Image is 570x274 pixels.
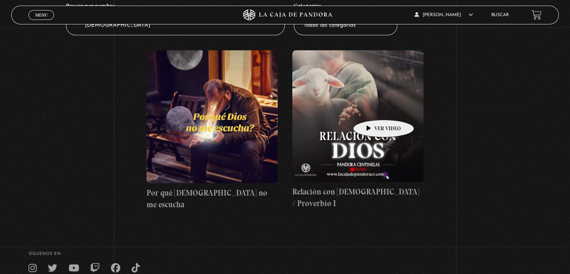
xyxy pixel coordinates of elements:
[292,186,423,209] h4: Relación con [DEMOGRAPHIC_DATA] / Proverbio I
[33,19,50,24] span: Cerrar
[292,50,423,209] a: Relación con [DEMOGRAPHIC_DATA] / Proverbio I
[491,13,509,17] a: Buscar
[414,13,473,17] span: [PERSON_NAME]
[147,50,278,210] a: Por qué [DEMOGRAPHIC_DATA] no me escucha
[147,187,278,211] h4: Por qué [DEMOGRAPHIC_DATA] no me escucha
[35,13,48,17] span: Menu
[28,252,542,256] h4: SÍguenos en:
[531,10,542,20] a: View your shopping cart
